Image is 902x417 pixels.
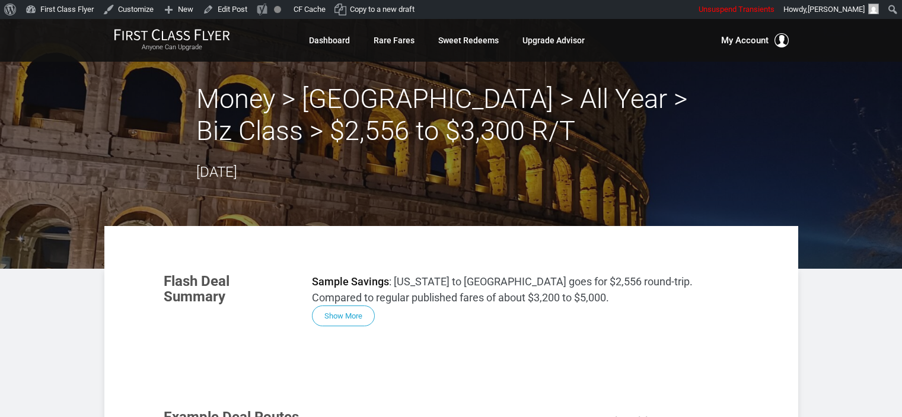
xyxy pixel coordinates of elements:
[196,83,706,147] h2: Money > [GEOGRAPHIC_DATA] > All Year > Biz Class > $2,556 to $3,300 R/T
[312,305,375,326] button: Show More
[699,5,774,14] span: Unsuspend Transients
[374,30,415,51] a: Rare Fares
[438,30,499,51] a: Sweet Redeems
[196,164,237,180] time: [DATE]
[114,28,230,41] img: First Class Flyer
[114,28,230,52] a: First Class FlyerAnyone Can Upgrade
[522,30,585,51] a: Upgrade Advisor
[309,30,350,51] a: Dashboard
[114,43,230,52] small: Anyone Can Upgrade
[164,273,294,305] h3: Flash Deal Summary
[721,33,789,47] button: My Account
[312,273,739,305] p: : [US_STATE] to [GEOGRAPHIC_DATA] goes for $2,556 round-trip. Compared to regular published fares...
[808,5,865,14] span: [PERSON_NAME]
[312,275,389,288] strong: Sample Savings
[721,33,769,47] span: My Account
